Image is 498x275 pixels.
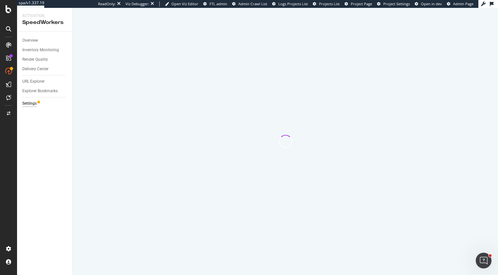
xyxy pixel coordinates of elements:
div: Viz Debugger: [126,1,149,7]
span: Projects List [319,1,340,6]
a: Open in dev [415,1,442,7]
a: URL Explorer [22,78,68,85]
iframe: Intercom live chat [476,253,491,268]
a: Project Page [345,1,372,7]
div: Render Quality [22,56,48,63]
div: ReadOnly: [98,1,116,7]
span: FTL admin [209,1,227,6]
span: Project Settings [383,1,410,6]
a: Open Viz Editor [165,1,198,7]
span: Admin Crawl List [238,1,267,6]
span: Admin Page [453,1,473,6]
span: Project Page [351,1,372,6]
div: Delivery Center [22,66,49,73]
a: Logs Projects List [272,1,308,7]
div: Explorer Bookmarks [22,88,58,95]
div: Settings [22,100,37,107]
a: Settings [22,100,68,107]
a: Inventory Monitoring [22,47,68,53]
div: Inventory Monitoring [22,47,59,53]
a: Render Quality [22,56,68,63]
a: Overview [22,37,68,44]
div: Activation [22,13,67,19]
div: Overview [22,37,38,44]
span: Open in dev [421,1,442,6]
a: Explorer Bookmarks [22,88,68,95]
div: SpeedWorkers [22,19,67,26]
a: Project Settings [377,1,410,7]
a: Delivery Center [22,66,68,73]
span: Logs Projects List [278,1,308,6]
a: FTL admin [203,1,227,7]
a: Projects List [313,1,340,7]
span: Open Viz Editor [171,1,198,6]
div: URL Explorer [22,78,45,85]
a: Admin Page [447,1,473,7]
a: Admin Crawl List [232,1,267,7]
